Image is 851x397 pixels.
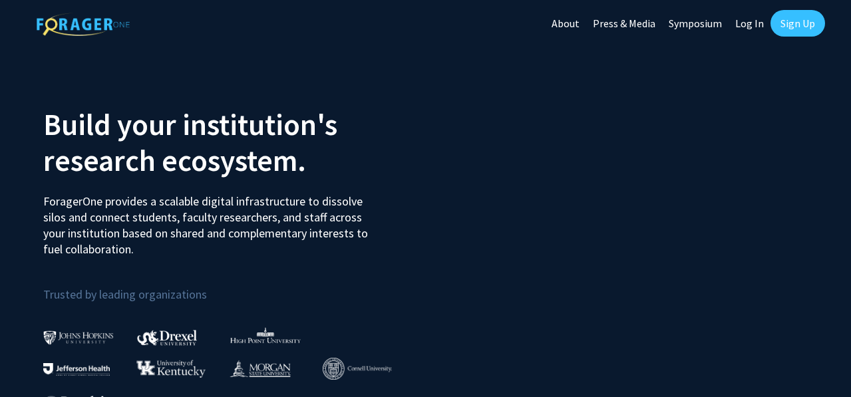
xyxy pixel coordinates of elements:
[137,330,197,345] img: Drexel University
[37,13,130,36] img: ForagerOne Logo
[43,106,416,178] h2: Build your institution's research ecosystem.
[43,184,371,257] p: ForagerOne provides a scalable digital infrastructure to dissolve silos and connect students, fac...
[43,268,416,305] p: Trusted by leading organizations
[323,358,392,380] img: Cornell University
[230,327,301,343] img: High Point University
[230,360,291,377] img: Morgan State University
[43,331,114,344] img: Johns Hopkins University
[43,363,110,376] img: Thomas Jefferson University
[136,360,206,378] img: University of Kentucky
[770,10,825,37] a: Sign Up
